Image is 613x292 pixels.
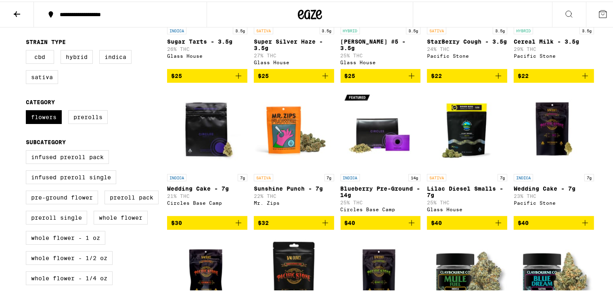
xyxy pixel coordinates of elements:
[26,250,113,263] label: Whole Flower - 1/2 oz
[26,69,58,82] label: Sativa
[324,172,334,180] p: 7g
[258,218,269,225] span: $32
[26,109,62,122] label: Flowers
[167,214,247,228] button: Add to bag
[514,25,533,33] p: HYBRID
[254,51,334,57] p: 27% THC
[238,172,247,180] p: 7g
[408,172,421,180] p: 14g
[254,67,334,81] button: Add to bag
[99,48,132,62] label: Indica
[427,45,507,50] p: 24% THC
[26,97,55,104] legend: Category
[341,37,421,50] p: [PERSON_NAME] #5 - 3.5g
[514,52,594,57] div: Pacific Stone
[167,172,186,180] p: INDICA
[498,172,507,180] p: 7g
[345,218,356,225] span: $40
[427,88,507,214] a: Open page for Lilac Diesel Smalls - 7g from Glass House
[26,169,116,183] label: Infused Preroll Single
[427,172,446,180] p: SATIVA
[167,52,247,57] div: Glass House
[341,58,421,63] div: Glass House
[341,198,421,204] p: 25% THC
[427,184,507,197] p: Lilac Diesel Smalls - 7g
[341,51,421,57] p: 25% THC
[167,25,186,33] p: INDICA
[258,71,269,78] span: $25
[233,25,247,33] p: 3.5g
[254,37,334,50] p: Super Silver Haze - 3.5g
[254,199,334,204] div: Mr. Zips
[26,37,66,44] legend: Strain Type
[341,25,360,33] p: HYBRID
[514,88,594,214] a: Open page for Wedding Cake - 7g from Pacific Stone
[254,214,334,228] button: Add to bag
[431,71,442,78] span: $22
[427,37,507,43] p: StarBerry Cough - 3.5g
[427,25,446,33] p: SATIVA
[341,88,421,214] a: Open page for Blueberry Pre-Ground - 14g from Circles Base Camp
[514,45,594,50] p: 29% THC
[167,184,247,190] p: Wedding Cake - 7g
[94,209,148,223] label: Whole Flower
[26,229,105,243] label: Whole Flower - 1 oz
[580,25,594,33] p: 3.5g
[254,172,273,180] p: SATIVA
[167,88,247,168] img: Circles Base Camp - Wedding Cake - 7g
[514,88,594,168] img: Pacific Stone - Wedding Cake - 7g
[427,198,507,204] p: 25% THC
[254,192,334,197] p: 22% THC
[514,67,594,81] button: Add to bag
[61,48,93,62] label: Hybrid
[514,214,594,228] button: Add to bag
[341,172,360,180] p: INDICA
[26,48,54,62] label: CBD
[341,184,421,197] p: Blueberry Pre-Ground - 14g
[105,189,159,203] label: Preroll Pack
[514,172,533,180] p: INDICA
[406,25,421,33] p: 3.5g
[167,192,247,197] p: 21% THC
[26,209,87,223] label: Preroll Single
[518,218,529,225] span: $40
[167,88,247,214] a: Open page for Wedding Cake - 7g from Circles Base Camp
[167,45,247,50] p: 26% THC
[341,214,421,228] button: Add to bag
[254,184,334,190] p: Sunshine Punch - 7g
[254,58,334,63] div: Glass House
[341,88,421,168] img: Circles Base Camp - Blueberry Pre-Ground - 14g
[171,218,182,225] span: $30
[427,52,507,57] div: Pacific Stone
[345,71,356,78] span: $25
[171,71,182,78] span: $25
[341,67,421,81] button: Add to bag
[167,199,247,204] div: Circles Base Camp
[167,37,247,43] p: Sugar Tarts - 3.5g
[427,67,507,81] button: Add to bag
[427,205,507,210] div: Glass House
[431,218,442,225] span: $40
[26,270,113,284] label: Whole Flower - 1/4 oz
[427,214,507,228] button: Add to bag
[5,6,58,12] span: Hi. Need any help?
[514,192,594,197] p: 23% THC
[514,37,594,43] p: Cereal Milk - 3.5g
[518,71,529,78] span: $22
[68,109,108,122] label: Prerolls
[427,88,507,168] img: Glass House - Lilac Diesel Smalls - 7g
[26,189,98,203] label: Pre-ground Flower
[254,25,273,33] p: SATIVA
[320,25,334,33] p: 3.5g
[584,172,594,180] p: 7g
[254,88,334,168] img: Mr. Zips - Sunshine Punch - 7g
[26,149,109,162] label: Infused Preroll Pack
[341,205,421,210] div: Circles Base Camp
[26,137,66,144] legend: Subcategory
[514,199,594,204] div: Pacific Stone
[493,25,507,33] p: 3.5g
[167,67,247,81] button: Add to bag
[514,184,594,190] p: Wedding Cake - 7g
[254,88,334,214] a: Open page for Sunshine Punch - 7g from Mr. Zips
